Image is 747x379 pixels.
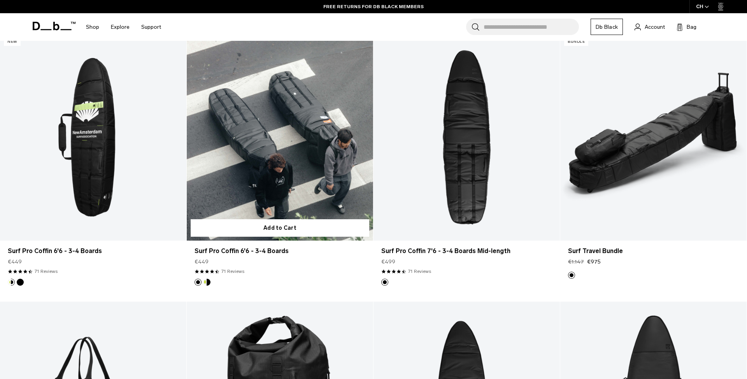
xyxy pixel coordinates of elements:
p: New [4,38,21,46]
a: Surf Pro Coffin 6'6 - 3-4 Boards [8,246,179,256]
span: €499 [381,258,395,266]
p: Bundle [564,38,588,46]
button: Db x New Amsterdam Surf Association [203,279,210,286]
span: Bag [687,23,696,31]
span: €449 [8,258,22,266]
a: 71 reviews [35,268,58,275]
a: Surf Pro Coffin 7'6 - 3-4 Boards Mid-length [381,246,552,256]
span: Account [645,23,665,31]
a: Surf Pro Coffin 6'6 - 3-4 Boards [195,246,365,256]
a: Shop [86,13,99,41]
a: 71 reviews [408,268,431,275]
button: Black Out [17,279,24,286]
button: Black Out [195,279,202,286]
a: Support [141,13,161,41]
a: Surf Pro Coffin 7'6 - 3-4 Boards Mid-length [373,34,560,241]
a: Explore [111,13,130,41]
a: 71 reviews [221,268,244,275]
button: Bag [677,22,696,31]
button: Black Out [381,279,388,286]
button: Add to Cart [191,219,369,237]
a: Account [635,22,665,31]
a: Surf Travel Bundle [568,246,739,256]
span: €975 [587,258,601,266]
button: Db x New Amsterdam Surf Association [8,279,15,286]
button: Black Out [568,272,575,279]
a: Surf Pro Coffin 6'6 - 3-4 Boards [187,34,373,241]
span: €449 [195,258,209,266]
a: Db Black [591,19,623,35]
s: €1.147 [568,258,584,266]
a: Surf Travel Bundle [560,34,747,241]
nav: Main Navigation [80,13,167,41]
a: FREE RETURNS FOR DB BLACK MEMBERS [323,3,424,10]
